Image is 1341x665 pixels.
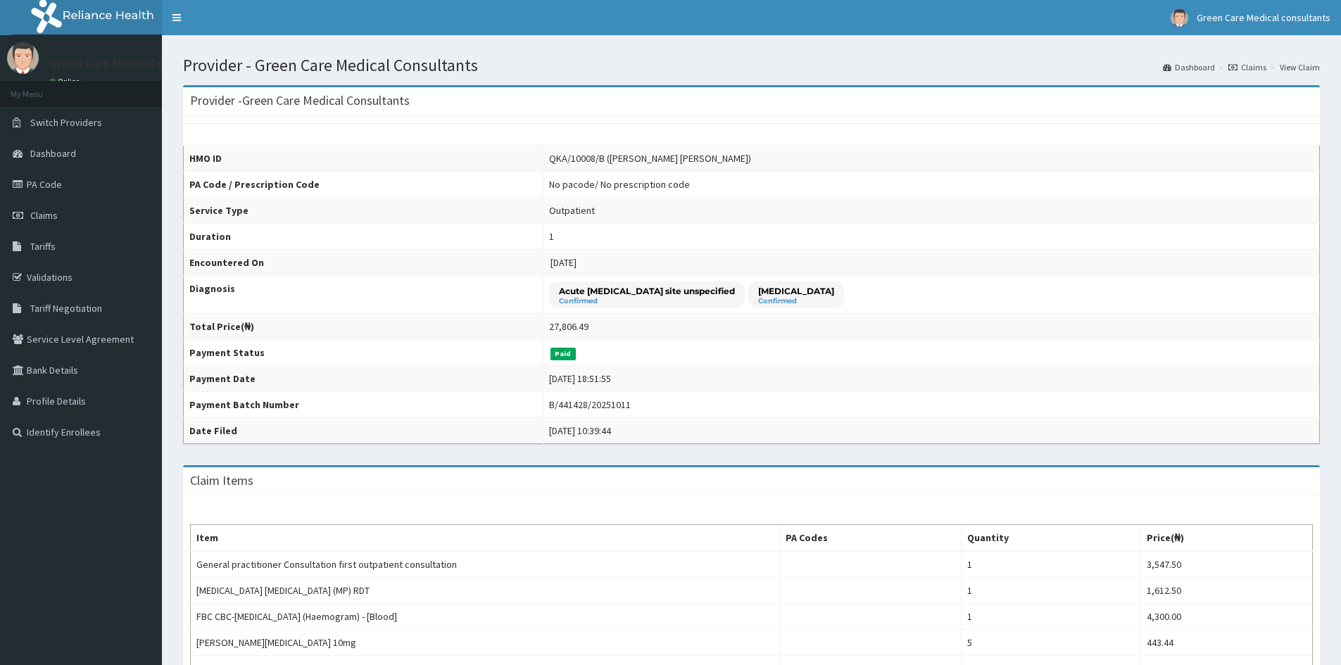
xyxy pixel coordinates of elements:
th: HMO ID [184,146,543,172]
div: [DATE] 18:51:55 [549,372,611,386]
td: 3,547.50 [1140,551,1312,578]
div: B/441428/20251011 [549,398,631,412]
p: [MEDICAL_DATA] [758,285,834,297]
td: 443.44 [1140,630,1312,656]
th: Quantity [962,525,1141,552]
td: [MEDICAL_DATA] [MEDICAL_DATA] (MP) RDT [191,578,780,604]
div: QKA/10008/B ([PERSON_NAME] [PERSON_NAME]) [549,151,751,165]
td: 5 [962,630,1141,656]
img: User Image [1171,9,1188,27]
th: Diagnosis [184,276,543,314]
th: Total Price(₦) [184,314,543,340]
td: 1 [962,578,1141,604]
th: PA Code / Prescription Code [184,172,543,198]
span: Tariffs [30,240,56,253]
td: 1,612.50 [1140,578,1312,604]
div: No pacode / No prescription code [549,177,690,191]
span: Claims [30,209,58,222]
img: User Image [7,42,39,74]
a: Online [49,77,83,87]
span: Green Care Medical consultants [1197,11,1330,24]
div: Outpatient [549,203,595,217]
td: General practitioner Consultation first outpatient consultation [191,551,780,578]
th: Item [191,525,780,552]
div: 27,806.49 [549,319,588,334]
a: Claims [1228,61,1266,73]
td: 1 [962,551,1141,578]
td: [PERSON_NAME][MEDICAL_DATA] 10mg [191,630,780,656]
div: 1 [549,229,554,243]
h3: Provider - Green Care Medical Consultants [190,94,410,107]
th: Payment Batch Number [184,392,543,418]
th: Price(₦) [1140,525,1312,552]
a: View Claim [1280,61,1320,73]
small: Confirmed [758,298,834,305]
span: [DATE] [550,256,577,269]
h3: Claim Items [190,474,253,487]
td: FBC CBC-[MEDICAL_DATA] (Haemogram) - [Blood] [191,604,780,630]
div: [DATE] 10:39:44 [549,424,611,438]
th: Date Filed [184,418,543,444]
span: Tariff Negotiation [30,302,102,315]
th: Service Type [184,198,543,224]
th: Encountered On [184,250,543,276]
td: 1 [962,604,1141,630]
h1: Provider - Green Care Medical Consultants [183,56,1320,75]
th: Duration [184,224,543,250]
th: Payment Date [184,366,543,392]
th: Payment Status [184,340,543,366]
span: Dashboard [30,147,76,160]
span: Paid [550,348,576,360]
td: 4,300.00 [1140,604,1312,630]
small: Confirmed [559,298,735,305]
th: PA Codes [780,525,962,552]
p: Green Care Medical consultants [49,57,223,70]
a: Dashboard [1163,61,1215,73]
p: Acute [MEDICAL_DATA] site unspecified [559,285,735,297]
span: Switch Providers [30,116,102,129]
